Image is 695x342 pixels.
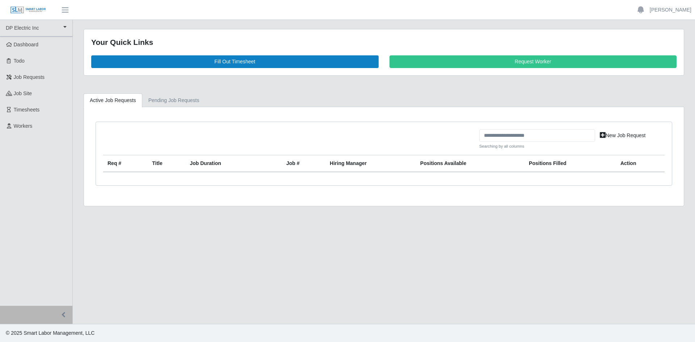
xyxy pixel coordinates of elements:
span: job site [14,90,32,96]
th: Positions Filled [525,155,616,172]
span: Dashboard [14,42,39,47]
a: [PERSON_NAME] [650,6,691,14]
th: Job # [282,155,325,172]
a: Request Worker [389,55,677,68]
span: Workers [14,123,33,129]
img: SLM Logo [10,6,46,14]
a: Active Job Requests [84,93,142,107]
th: Job Duration [185,155,265,172]
a: Fill Out Timesheet [91,55,379,68]
th: Positions Available [416,155,525,172]
a: New Job Request [595,129,650,142]
span: © 2025 Smart Labor Management, LLC [6,330,94,336]
th: Title [148,155,185,172]
th: Action [616,155,665,172]
div: Your Quick Links [91,37,677,48]
small: Searching by all columns [479,143,595,149]
th: Hiring Manager [325,155,416,172]
span: Todo [14,58,25,64]
span: Timesheets [14,107,40,113]
th: Req # [103,155,148,172]
a: Pending Job Requests [142,93,206,107]
span: Job Requests [14,74,45,80]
